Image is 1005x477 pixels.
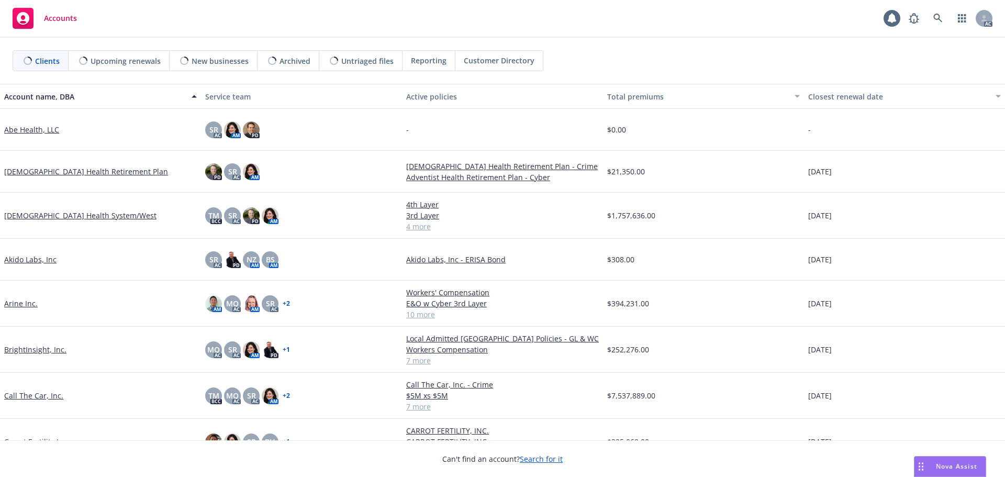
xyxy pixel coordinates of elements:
[808,298,832,309] span: [DATE]
[808,436,832,447] span: [DATE]
[808,344,832,355] span: [DATE]
[808,254,832,265] span: [DATE]
[91,56,161,66] span: Upcoming renewals
[226,390,239,401] span: MQ
[520,454,563,464] a: Search for it
[607,210,655,221] span: $1,757,636.00
[243,163,260,180] img: photo
[808,210,832,221] span: [DATE]
[406,124,409,135] span: -
[243,121,260,138] img: photo
[283,347,290,353] a: + 1
[406,309,599,320] a: 10 more
[4,344,66,355] a: BrightInsight, Inc.
[262,341,278,358] img: photo
[406,390,599,401] a: $5M xs $5M
[247,390,256,401] span: SR
[808,390,832,401] span: [DATE]
[603,84,804,109] button: Total premiums
[808,91,989,102] div: Closest renewal date
[224,434,241,450] img: photo
[914,456,986,477] button: Nova Assist
[262,387,278,404] img: photo
[406,379,599,390] a: Call The Car, Inc. - Crime
[406,333,599,344] a: Local Admitted [GEOGRAPHIC_DATA] Policies - GL & WC
[808,166,832,177] span: [DATE]
[406,401,599,412] a: 7 more
[44,14,77,23] span: Accounts
[224,121,241,138] img: photo
[928,8,948,29] a: Search
[464,55,534,66] span: Customer Directory
[406,91,599,102] div: Active policies
[406,254,599,265] a: Akido Labs, Inc - ERISA Bond
[228,166,237,177] span: SR
[262,207,278,224] img: photo
[607,390,655,401] span: $7,537,889.00
[4,210,157,221] a: [DEMOGRAPHIC_DATA] Health System/West
[283,393,290,399] a: + 2
[228,210,237,221] span: SR
[4,254,57,265] a: Akido Labs, Inc
[243,341,260,358] img: photo
[208,210,219,221] span: TM
[205,295,222,312] img: photo
[247,254,256,265] span: NZ
[201,84,402,109] button: Service team
[406,210,599,221] a: 3rd Layer
[406,425,599,436] a: CARROT FERTILITY, INC.
[442,453,563,464] span: Can't find an account?
[266,298,275,309] span: SR
[406,355,599,366] a: 7 more
[607,436,649,447] span: $325,069.00
[607,124,626,135] span: $0.00
[952,8,973,29] a: Switch app
[205,91,398,102] div: Service team
[192,56,249,66] span: New businesses
[266,254,275,265] span: BS
[804,84,1005,109] button: Closest renewal date
[224,251,241,268] img: photo
[209,254,218,265] span: SR
[209,124,218,135] span: SR
[243,295,260,312] img: photo
[4,91,185,102] div: Account name, DBA
[406,161,599,172] a: [DEMOGRAPHIC_DATA] Health Retirement Plan - Crime
[607,254,634,265] span: $308.00
[208,390,219,401] span: TM
[402,84,603,109] button: Active policies
[243,207,260,224] img: photo
[4,166,168,177] a: [DEMOGRAPHIC_DATA] Health Retirement Plan
[914,457,928,476] div: Drag to move
[247,436,256,447] span: SR
[607,344,649,355] span: $252,276.00
[4,436,69,447] a: Carrot Fertility Inc.
[283,301,290,307] a: + 2
[808,124,811,135] span: -
[406,287,599,298] a: Workers' Compensation
[411,55,446,66] span: Reporting
[607,166,645,177] span: $21,350.00
[207,344,220,355] span: MQ
[228,344,237,355] span: SR
[406,199,599,210] a: 4th Layer
[406,436,599,447] a: CARROT FERTILITY, INC
[607,91,788,102] div: Total premiums
[8,4,81,33] a: Accounts
[903,8,924,29] a: Report a Bug
[406,172,599,183] a: Adventist Health Retirement Plan - Cyber
[4,124,59,135] a: Abe Health, LLC
[265,436,275,447] span: BH
[406,298,599,309] a: E&O w Cyber 3rd Layer
[226,298,239,309] span: MQ
[406,344,599,355] a: Workers Compensation
[4,298,38,309] a: Arine Inc.
[4,390,63,401] a: Call The Car, Inc.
